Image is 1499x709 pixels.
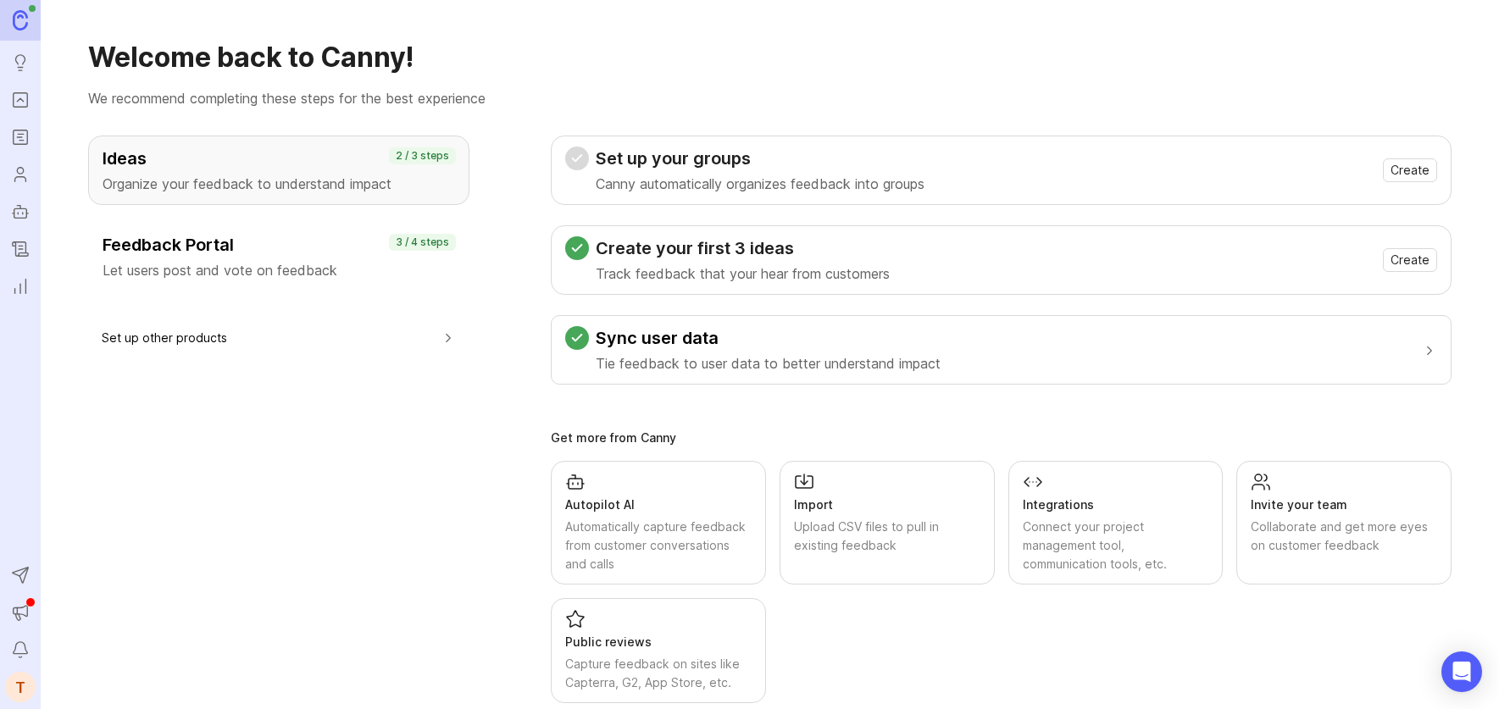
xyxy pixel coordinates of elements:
[5,122,36,152] a: Roadmaps
[5,634,36,665] button: Notifications
[103,260,455,280] p: Let users post and vote on feedback
[1391,252,1430,269] span: Create
[5,271,36,302] a: Reporting
[103,174,455,194] p: Organize your feedback to understand impact
[1008,461,1224,584] a: IntegrationsConnect your project management tool, communication tools, etc.
[396,149,449,163] p: 2 / 3 steps
[5,197,36,227] a: Autopilot
[794,496,980,514] div: Import
[1383,158,1437,182] button: Create
[1023,518,1209,573] div: Connect your project management tool, communication tools, etc.
[102,318,456,357] button: Set up other products
[5,159,36,190] a: Users
[565,633,752,651] div: Public reviews
[596,326,941,350] h3: Sync user data
[5,85,36,115] a: Portal
[780,461,995,584] a: ImportUpload CSV files to pull in existing feedback
[565,518,752,573] div: Automatically capture feedback from customer conversations and calls
[396,235,449,249] p: 3 / 4 steps
[1391,162,1430,179] span: Create
[88,88,1452,108] p: We recommend completing these steps for the best experience
[5,597,36,628] button: Announcements
[103,233,455,257] h3: Feedback Portal
[1251,496,1437,514] div: Invite your team
[5,47,36,78] a: Ideas
[5,672,36,702] button: T
[1383,248,1437,272] button: Create
[551,598,766,703] a: Public reviewsCapture feedback on sites like Capterra, G2, App Store, etc.
[596,353,941,374] p: Tie feedback to user data to better understand impact
[1251,518,1437,555] div: Collaborate and get more eyes on customer feedback
[103,147,455,170] h3: Ideas
[13,10,28,30] img: Canny Home
[5,560,36,590] button: Send to Autopilot
[565,316,1437,384] button: Sync user dataTie feedback to user data to better understand impact
[1023,496,1209,514] div: Integrations
[88,222,469,291] button: Feedback PortalLet users post and vote on feedback3 / 4 steps
[1441,651,1482,692] div: Open Intercom Messenger
[5,234,36,264] a: Changelog
[88,41,1452,75] h1: Welcome back to Canny!
[565,655,752,692] div: Capture feedback on sites like Capterra, G2, App Store, etc.
[551,461,766,584] a: Autopilot AIAutomatically capture feedback from customer conversations and calls
[551,432,1452,444] div: Get more from Canny
[596,174,924,194] p: Canny automatically organizes feedback into groups
[596,147,924,170] h3: Set up your groups
[565,496,752,514] div: Autopilot AI
[596,263,890,284] p: Track feedback that your hear from customers
[596,236,890,260] h3: Create your first 3 ideas
[1236,461,1452,584] a: Invite your teamCollaborate and get more eyes on customer feedback
[794,518,980,555] div: Upload CSV files to pull in existing feedback
[88,136,469,205] button: IdeasOrganize your feedback to understand impact2 / 3 steps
